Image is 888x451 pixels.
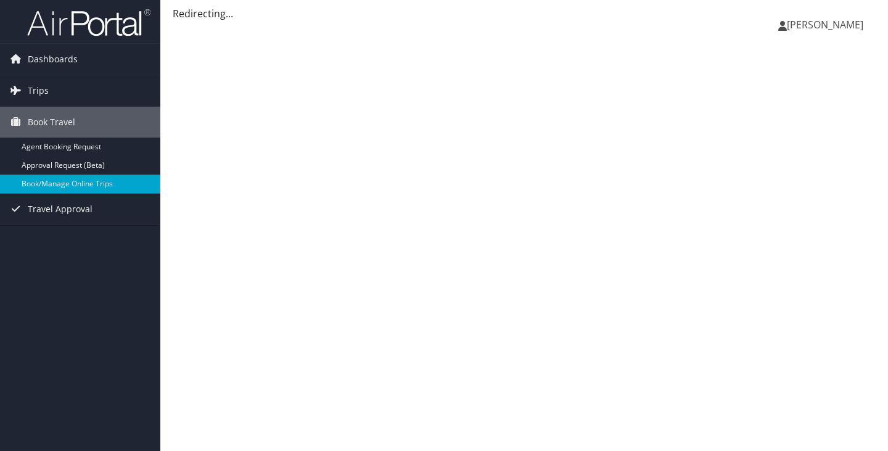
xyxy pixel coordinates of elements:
[28,107,75,138] span: Book Travel
[28,75,49,106] span: Trips
[787,18,863,31] span: [PERSON_NAME]
[173,6,876,21] div: Redirecting...
[28,194,92,225] span: Travel Approval
[27,8,150,37] img: airportal-logo.png
[28,44,78,75] span: Dashboards
[778,6,876,43] a: [PERSON_NAME]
